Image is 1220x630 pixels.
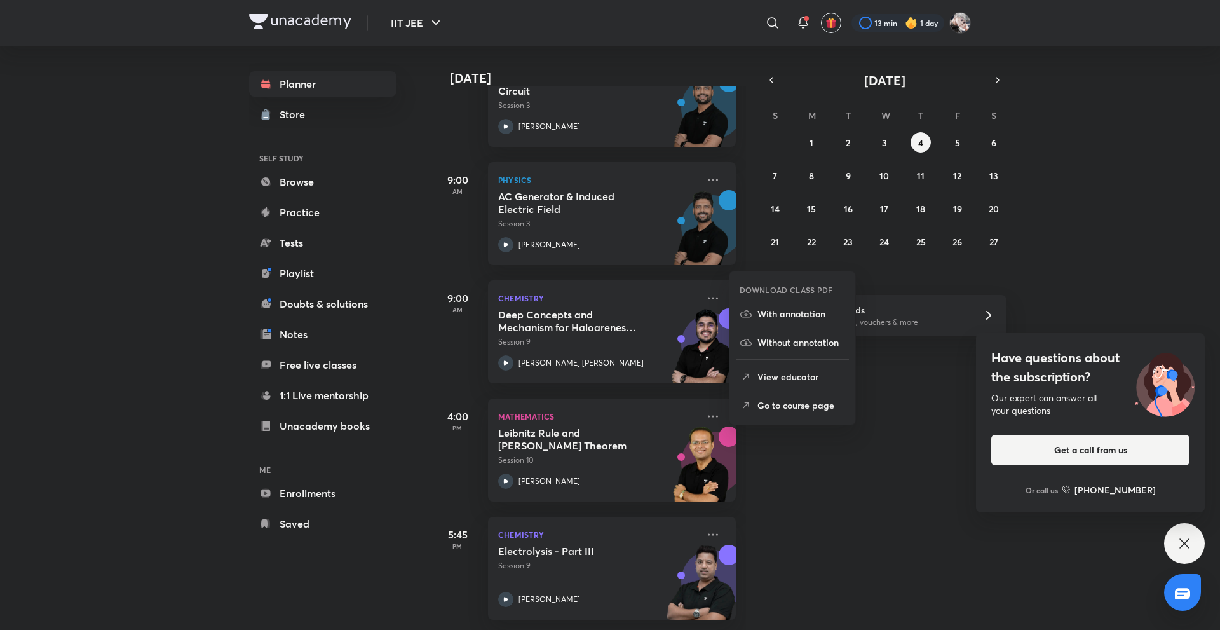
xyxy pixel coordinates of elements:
button: September 30, 2025 [838,264,858,285]
h5: 9:00 [432,172,483,188]
abbr: Wednesday [881,109,890,121]
a: Free live classes [249,352,396,378]
p: Chemistry [498,527,698,542]
button: September 25, 2025 [911,231,931,252]
img: Company Logo [249,14,351,29]
button: September 23, 2025 [838,231,858,252]
h5: 4:00 [432,409,483,424]
abbr: September 9, 2025 [846,170,851,182]
img: ttu_illustration_new.svg [1125,348,1205,417]
a: Enrollments [249,481,396,506]
p: Or call us [1026,484,1058,496]
img: streak [905,17,918,29]
span: [DATE] [864,72,905,89]
a: Browse [249,169,396,195]
button: September 27, 2025 [984,231,1004,252]
img: unacademy [666,308,736,396]
abbr: September 26, 2025 [952,236,962,248]
p: View educator [757,370,845,383]
a: Practice [249,200,396,225]
img: Navin Raj [949,12,971,34]
a: Playlist [249,261,396,286]
h6: SELF STUDY [249,147,396,169]
p: Session 3 [498,100,698,111]
abbr: September 2, 2025 [846,137,850,149]
abbr: September 6, 2025 [991,137,996,149]
button: September 28, 2025 [765,264,785,285]
a: Doubts & solutions [249,291,396,317]
img: unacademy [666,72,736,160]
button: September 1, 2025 [801,132,822,153]
abbr: Thursday [918,109,923,121]
h5: AC Generator & Induced Electric Field [498,190,656,216]
button: September 4, 2025 [911,132,931,153]
p: Session 9 [498,336,698,348]
abbr: September 20, 2025 [989,203,999,215]
h5: Electrolysis - Part III [498,545,656,558]
h5: Deep Concepts and Mechanism for Haloarenes including all CPs with Core Probs [498,308,656,334]
button: September 20, 2025 [984,198,1004,219]
button: September 24, 2025 [874,231,895,252]
h6: Refer friends [811,303,968,317]
a: Tests [249,230,396,256]
abbr: September 29, 2025 [807,269,817,281]
button: September 10, 2025 [874,165,895,186]
button: September 11, 2025 [911,165,931,186]
div: Store [280,107,313,122]
abbr: September 13, 2025 [989,170,998,182]
a: Unacademy books [249,413,396,439]
p: [PERSON_NAME] [518,594,580,605]
abbr: September 25, 2025 [916,236,926,248]
button: September 3, 2025 [874,132,895,153]
p: [PERSON_NAME] [518,121,580,132]
a: [PHONE_NUMBER] [1062,483,1156,496]
button: avatar [821,13,841,33]
p: AM [432,306,483,313]
button: September 21, 2025 [765,231,785,252]
img: avatar [825,17,837,29]
abbr: Tuesday [846,109,851,121]
p: Win a laptop, vouchers & more [811,317,968,328]
abbr: September 1, 2025 [810,137,813,149]
button: September 2, 2025 [838,132,858,153]
abbr: September 30, 2025 [843,269,853,281]
abbr: Saturday [991,109,996,121]
p: PM [432,542,483,550]
p: [PERSON_NAME] [518,239,580,250]
a: Notes [249,322,396,347]
abbr: September 11, 2025 [917,170,925,182]
p: Physics [498,172,698,188]
button: September 6, 2025 [984,132,1004,153]
button: September 16, 2025 [838,198,858,219]
img: unacademy [666,190,736,278]
h6: DOWNLOAD CLASS PDF [740,284,833,296]
abbr: Sunday [773,109,778,121]
div: Our expert can answer all your questions [991,392,1189,417]
button: September 19, 2025 [947,198,968,219]
p: With annotation [757,307,845,320]
button: September 9, 2025 [838,165,858,186]
abbr: September 18, 2025 [916,203,925,215]
abbr: September 17, 2025 [880,203,888,215]
abbr: September 27, 2025 [989,236,998,248]
p: AM [432,188,483,195]
p: Session 9 [498,560,698,572]
h5: Leibnitz Rule and Walli's Theorem [498,427,656,452]
img: unacademy [666,427,736,514]
button: September 29, 2025 [801,264,822,285]
abbr: September 14, 2025 [771,203,780,215]
button: September 15, 2025 [801,198,822,219]
abbr: Friday [955,109,960,121]
p: [PERSON_NAME] [518,476,580,487]
p: Session 10 [498,455,698,466]
abbr: September 22, 2025 [807,236,816,248]
abbr: September 10, 2025 [879,170,889,182]
button: September 14, 2025 [765,198,785,219]
button: September 22, 2025 [801,231,822,252]
h6: [PHONE_NUMBER] [1074,483,1156,496]
abbr: September 21, 2025 [771,236,779,248]
p: Chemistry [498,291,698,306]
abbr: September 8, 2025 [809,170,814,182]
button: September 12, 2025 [947,165,968,186]
a: 1:1 Live mentorship [249,383,396,408]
